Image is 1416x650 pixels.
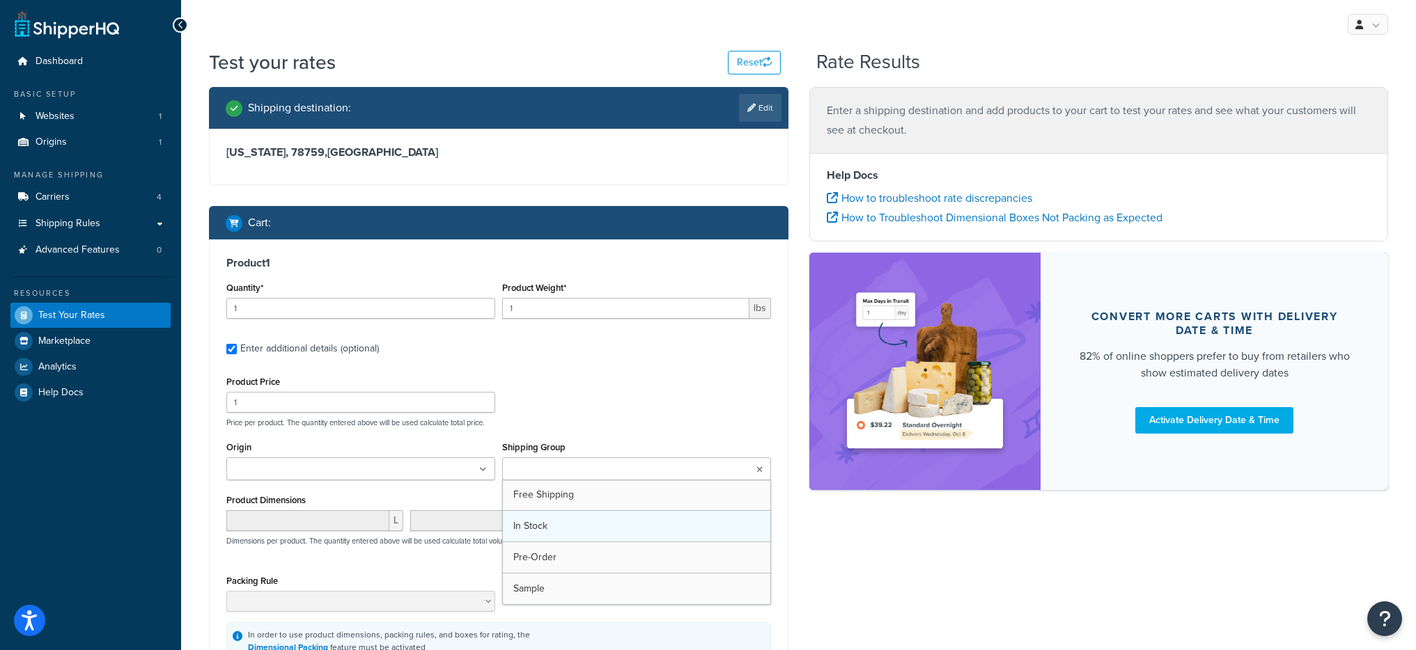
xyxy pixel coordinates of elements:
input: Enter additional details (optional) [226,344,237,354]
h4: Help Docs [827,167,1371,184]
h2: Cart : [248,216,271,229]
li: Origins [10,129,171,155]
a: Sample [503,573,770,604]
a: Advanced Features0 [10,237,171,263]
button: Reset [728,51,781,74]
label: Quantity* [226,283,263,293]
span: L [389,510,403,531]
h3: Product 1 [226,256,771,270]
a: Analytics [10,354,171,379]
span: Shipping Rules [36,218,100,230]
span: Advanced Features [36,244,120,256]
span: Pre-Order [513,550,557,564]
span: 4 [157,191,162,203]
h3: [US_STATE], 78759 , [GEOGRAPHIC_DATA] [226,145,771,159]
label: Product Price [226,376,280,387]
a: Edit [739,94,781,122]
a: Help Docs [10,380,171,405]
span: 1 [159,111,162,122]
input: 0.00 [502,298,749,319]
span: Dashboard [36,56,83,68]
a: Pre-Order [503,542,770,573]
div: 82% of online shoppers prefer to buy from retailers who show estimated delivery dates [1074,348,1355,381]
span: 1 [159,136,162,148]
a: How to Troubleshoot Dimensional Boxes Not Packing as Expected [827,209,1162,225]
a: In Stock [503,511,770,541]
div: Convert more carts with delivery date & time [1074,310,1355,338]
a: Carriers4 [10,184,171,210]
li: Advanced Features [10,237,171,263]
span: 0 [157,244,162,256]
div: Manage Shipping [10,169,171,181]
a: Test Your Rates [10,303,171,328]
p: Dimensions per product. The quantity entered above will be used calculate total volume. [223,536,515,546]
h2: Shipping destination : [248,102,351,114]
span: Websites [36,111,75,122]
p: Enter a shipping destination and add products to your cart to test your rates and see what your c... [827,101,1371,140]
label: Packing Rule [226,576,278,586]
span: Sample [513,581,545,596]
span: In Stock [513,518,547,533]
p: Price per product. The quantity entered above will be used calculate total price. [223,418,775,427]
h1: Test your rates [209,49,336,76]
div: Resources [10,287,171,299]
a: Free Shipping [503,479,770,510]
a: Origins1 [10,129,171,155]
span: Origins [36,136,67,148]
a: Activate Delivery Date & Time [1135,407,1293,434]
li: Websites [10,104,171,129]
span: lbs [749,298,771,319]
a: Websites1 [10,104,171,129]
a: Shipping Rules [10,211,171,237]
div: Basic Setup [10,88,171,100]
a: Dashboard [10,49,171,74]
label: Shipping Group [502,442,566,452]
h2: Rate Results [816,51,920,73]
img: feature-image-ddt-36eae7f7280da8017bfb280eaccd9c446f90b1fe08728e4019434db127062ab4.png [838,274,1012,469]
span: Analytics [38,361,77,373]
span: Help Docs [38,387,84,399]
span: Test Your Rates [38,310,105,322]
div: Enter additional details (optional) [240,339,379,358]
input: 0.0 [226,298,495,319]
a: How to troubleshoot rate discrepancies [827,190,1032,206]
button: Open Resource Center [1367,601,1402,636]
a: Marketplace [10,328,171,354]
label: Product Dimensions [226,495,306,505]
span: Free Shipping [513,487,574,502]
span: Marketplace [38,335,91,347]
label: Product Weight* [502,283,566,293]
label: Origin [226,442,251,452]
span: Carriers [36,191,70,203]
li: Carriers [10,184,171,210]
